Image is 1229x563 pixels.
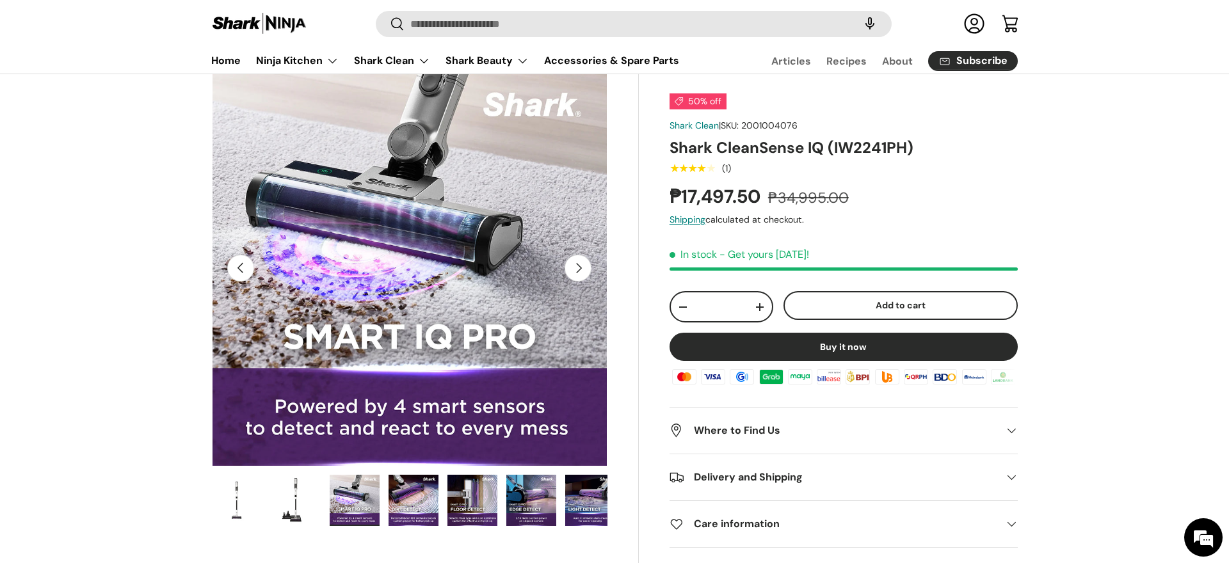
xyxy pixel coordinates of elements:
a: Home [211,48,241,73]
img: shark-cleansenseiq+-4-smart-iq-pro-floor-edge-infographic-sharkninja-philippines [506,475,556,526]
div: Minimize live chat window [210,6,241,37]
img: shark-cleansenseiq+-4-smart-iq-pro-light-detect-infographic-sharkninja-philippines [565,475,615,526]
img: Shark Ninja Philippines [211,12,307,36]
a: Articles [771,49,811,74]
summary: Shark Clean [346,48,438,74]
a: About [882,49,913,74]
img: shark-kion-iw2241-full-view-all-parts-shark-ninja-philippines [271,475,321,526]
span: SKU: [721,120,739,131]
a: Shipping [670,214,705,225]
button: Buy it now [670,333,1018,361]
span: 50% off [670,93,727,109]
img: shark-cleansenseiq+-4-smart-iq-pro-infographic-sharkninja-philippines [330,475,380,526]
img: metrobank [960,367,988,386]
nav: Secondary [741,48,1018,74]
img: visa [699,367,727,386]
img: grabpay [757,367,785,386]
h1: Shark CleanSense IQ (IW2241PH) [670,138,1018,157]
media-gallery: Gallery Viewer [211,70,607,530]
img: landbank [989,367,1017,386]
strong: ₱17,497.50 [670,184,764,209]
h2: Delivery and Shipping [670,470,997,485]
img: shark-cleansenseiq+-4-smart-iq-pro-floor-detect-infographic-sharkninja-philippines [447,475,497,526]
span: | [719,120,798,131]
img: shark-cleansenseiq+-4-smart-iq-pro-dirt-detect-infographic-sharkninja-philippines [389,475,438,526]
span: 2001004076 [741,120,798,131]
p: - Get yours [DATE]! [719,248,809,262]
img: billease [815,367,843,386]
img: bdo [931,367,959,386]
div: calculated at checkout. [670,213,1018,226]
summary: Ninja Kitchen [248,48,346,74]
div: 4.0 out of 5.0 stars [670,163,715,174]
textarea: Type your message and hit 'Enter' [6,349,244,394]
summary: Where to Find Us [670,408,1018,454]
img: bpi [844,367,872,386]
speech-search-button: Search by voice [849,10,890,38]
a: Shark Clean [670,120,719,131]
button: Add to cart [783,292,1018,321]
a: Accessories & Spare Parts [544,48,679,73]
summary: Delivery and Shipping [670,454,1018,500]
span: We're online! [74,161,177,290]
span: Subscribe [956,56,1008,67]
nav: Primary [211,48,679,74]
span: ★★★★★ [670,162,715,175]
summary: Shark Beauty [438,48,536,74]
img: shark-kion-iw2241-full-view-shark-ninja-philippines [212,475,262,526]
img: gcash [728,367,756,386]
div: Chat with us now [67,72,215,88]
h2: Care information [670,516,997,532]
img: qrph [902,367,930,386]
summary: Care information [670,501,1018,547]
a: Subscribe [928,51,1018,71]
span: In stock [670,248,717,262]
img: ubp [873,367,901,386]
div: (1) [722,164,731,173]
a: Recipes [826,49,867,74]
s: ₱34,995.00 [768,188,849,207]
img: maya [786,367,814,386]
img: master [670,367,698,386]
h2: Where to Find Us [670,423,997,438]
